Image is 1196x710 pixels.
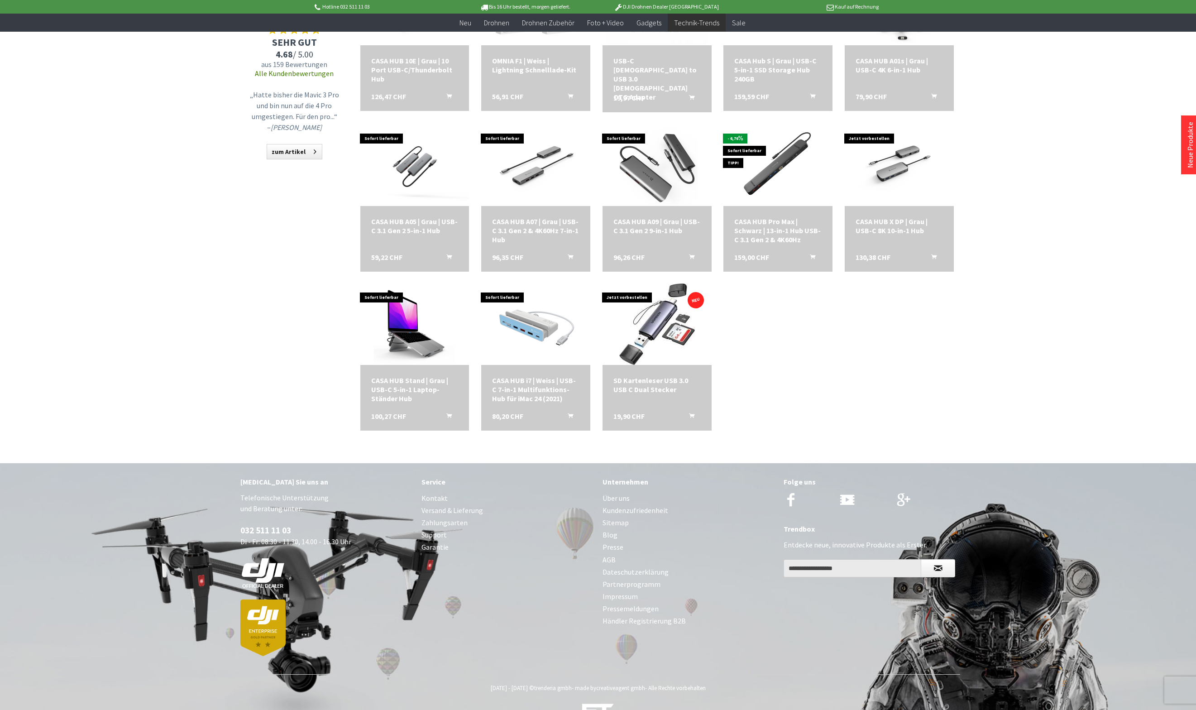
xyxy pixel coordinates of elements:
span: 56,91 CHF [492,92,523,101]
span: 130,38 CHF [856,253,890,262]
p: Hotline 032 511 11 03 [313,1,454,12]
a: CASA HUB Pro Max | Schwarz | 13-in-1 Hub USB-C 3.1 Gen 2 & 4K60Hz 159,00 CHF In den Warenkorb [734,217,822,244]
p: Bis 16 Uhr bestellt, morgen geliefert. [454,1,595,12]
div: SD Kartenleser USB 3.0 USB C Dual Stecker [613,376,701,394]
button: In den Warenkorb [678,253,700,264]
img: CASA HUB Stand | Grau | USB-C 5-in-1 Laptop-Ständer Hub [374,283,455,365]
button: In den Warenkorb [557,253,579,264]
a: CASA HUB i7 | Weiss | USB-C 7-in-1 Multifunktions-Hub für iMac 24 (2021) 80,20 CHF In den Warenkorb [492,376,579,403]
span: 126,47 CHF [371,92,406,101]
a: Presse [603,541,775,553]
a: CASA HUB 10E | Grau | 10 Port USB-C/Thunderbolt Hub 126,47 CHF In den Warenkorb [371,56,459,83]
a: Zahlungsarten [421,517,593,529]
span: 80,20 CHF [492,412,523,421]
a: 032 511 11 03 [240,525,291,536]
span: 100,27 CHF [371,412,406,421]
span: Foto + Video [587,18,624,27]
a: OMNIA F1 | Weiss | Lightning Schnelllade-Kit 56,91 CHF In den Warenkorb [492,56,579,74]
a: CASA HUB A09 | Grau | USB-C 3.1 Gen 2 9-in-1 Hub 96,26 CHF In den Warenkorb [613,217,701,235]
button: Newsletter abonnieren [921,559,955,577]
button: In den Warenkorb [678,412,700,423]
a: Foto + Video [581,14,630,32]
a: CASA HUB A05 | Grau | USB-C 3.1 Gen 2 5-in-1 Hub 59,22 CHF In den Warenkorb [371,217,459,235]
span: Sale [732,18,746,27]
a: Pressemeldungen [603,603,775,615]
button: In den Warenkorb [678,93,700,105]
div: CASA HUB A09 | Grau | USB-C 3.1 Gen 2 9-in-1 Hub [613,217,701,235]
span: Drohnen [484,18,509,27]
a: Alle Kundenbewertungen [255,69,334,78]
div: CASA HUB Pro Max | Schwarz | 13-in-1 Hub USB-C 3.1 Gen 2 & 4K60Hz [734,217,822,244]
img: CASA HUB X DP | Grau | USB-C 8K 10-in-1 Hub [859,125,940,206]
a: CASA Hub S | Grau | USB-C 5-in-1 SSD Storage Hub 240GB 159,59 CHF In den Warenkorb [734,56,822,83]
span: 19,97 CHF [613,93,645,102]
span: 159,59 CHF [734,92,769,101]
a: zum Artikel [267,144,322,159]
span: 79,90 CHF [856,92,887,101]
span: 59,22 CHF [371,253,402,262]
a: Kontakt [421,492,593,504]
div: CASA HUB Stand | Grau | USB-C 5-in-1 Laptop-Ständer Hub [371,376,459,403]
input: Ihre E-Mail Adresse [784,559,921,577]
img: CASA HUB Pro Max | Schwarz | 13-in-1 Hub USB-C 3.1 Gen 2 & 4K60Hz [737,125,819,206]
img: dji-partner-enterprise_goldLoJgYOWPUIEBO.png [240,600,286,656]
img: CASA HUB A09 | Grau | USB-C 3.1 Gen 2 9-in-1 Hub [616,125,698,206]
span: 4.68 [276,48,293,60]
a: CASA HUB A01s | Grau | USB-C 4K 6-in-1 Hub 79,90 CHF In den Warenkorb [856,56,943,74]
span: / 5.00 [247,48,342,60]
span: 96,35 CHF [492,253,523,262]
div: [DATE] - [DATE] © - made by - Alle Rechte vorbehalten [243,684,953,692]
button: In den Warenkorb [920,92,942,104]
a: Gadgets [630,14,668,32]
span: 19,90 CHF [613,412,645,421]
a: AGB [603,554,775,566]
a: creativeagent gmbh [596,684,645,692]
img: SD Kartenleser USB 3.0 USB C Dual Stecker [619,283,695,365]
a: Impressum [603,590,775,603]
div: CASA HUB 10E | Grau | 10 Port USB-C/Thunderbolt Hub [371,56,459,83]
span: aus 159 Bewertungen [247,60,342,69]
em: [PERSON_NAME] [271,123,322,132]
span: 159,00 CHF [734,253,769,262]
button: In den Warenkorb [799,253,821,264]
img: white-dji-schweiz-logo-official_140x140.png [240,558,286,589]
img: CASA HUB A05 | Grau | USB-C 3.1 Gen 2 5-in-1 Hub [360,128,469,202]
a: USB-C [DEMOGRAPHIC_DATA] to USB 3.0 [DEMOGRAPHIC_DATA] OTG Adapter 19,97 CHF In den Warenkorb [613,56,701,101]
a: CASA HUB A07 | Grau | USB-C 3.1 Gen 2 & 4K60Hz 7-in-1 Hub 96,35 CHF In den Warenkorb [492,217,579,244]
img: CASA HUB i7 | Weiss | USB-C 7-in-1 Multifunktions-Hub für iMac 24 (2021) [495,283,577,365]
a: Neue Produkte [1186,122,1195,168]
a: Dateschutzerklärung [603,566,775,578]
p: Kauf auf Rechnung [737,1,878,12]
a: Händler Registrierung B2B [603,615,775,627]
a: Partnerprogramm [603,578,775,590]
a: Versand & Lieferung [421,504,593,517]
div: CASA HUB A05 | Grau | USB-C 3.1 Gen 2 5-in-1 Hub [371,217,459,235]
div: CASA HUB i7 | Weiss | USB-C 7-in-1 Multifunktions-Hub für iMac 24 (2021) [492,376,579,403]
div: Trendbox [784,523,956,535]
button: In den Warenkorb [557,92,579,104]
button: In den Warenkorb [920,253,942,264]
p: Telefonische Unterstützung und Beratung unter: Di - Fr: 08:30 - 11.30, 14.00 - 16.30 Uhr [240,492,412,656]
span: Neu [459,18,471,27]
span: Technik-Trends [674,18,719,27]
a: Support [421,529,593,541]
div: Unternehmen [603,476,775,488]
button: In den Warenkorb [799,92,821,104]
div: CASA HUB A07 | Grau | USB-C 3.1 Gen 2 & 4K60Hz 7-in-1 Hub [492,217,579,244]
div: Service [421,476,593,488]
a: SD Kartenleser USB 3.0 USB C Dual Stecker 19,90 CHF In den Warenkorb [613,376,701,394]
a: Sitemap [603,517,775,529]
span: Drohnen Zubehör [522,18,574,27]
span: SEHR GUT [247,36,342,48]
div: USB-C [DEMOGRAPHIC_DATA] to USB 3.0 [DEMOGRAPHIC_DATA] OTG Adapter [613,56,701,101]
a: Drohnen Zubehör [516,14,581,32]
a: trenderia gmbh [534,684,572,692]
div: [MEDICAL_DATA] Sie uns an [240,476,412,488]
a: CASA HUB Stand | Grau | USB-C 5-in-1 Laptop-Ständer Hub 100,27 CHF In den Warenkorb [371,376,459,403]
a: Garantie [421,541,593,553]
a: Kundenzufriedenheit [603,504,775,517]
p: DJI Drohnen Dealer [GEOGRAPHIC_DATA] [596,1,737,12]
a: Über uns [603,492,775,504]
p: Entdecke neue, innovative Produkte als Erster. [784,539,956,550]
a: Blog [603,529,775,541]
